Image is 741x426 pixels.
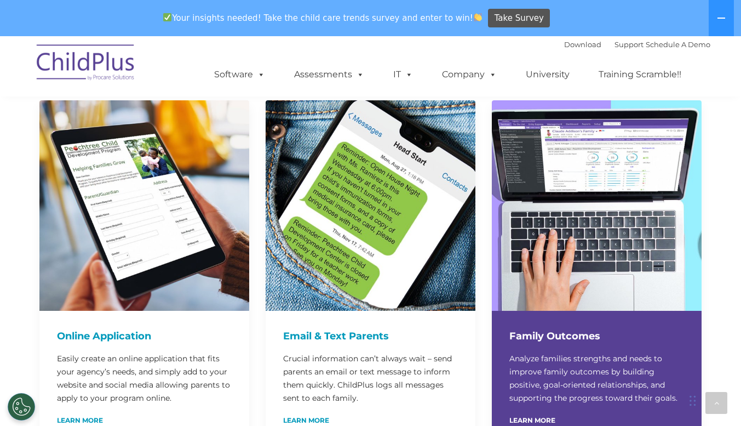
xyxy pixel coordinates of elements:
[57,328,232,344] h4: Online Application
[431,64,508,86] a: Company
[509,328,684,344] h4: Family Outcomes
[588,64,692,86] a: Training Scramble!!
[495,9,544,28] span: Take Survey
[163,13,171,21] img: ✅
[57,352,232,405] p: Easily create an online application that fits your agency’s needs, and simply add to your website...
[690,384,696,417] div: Drag
[159,7,487,29] span: Your insights needed! Take the child care trends survey and enter to win!
[509,352,684,405] p: Analyze families strengths and needs to improve family outcomes by building positive, goal-orient...
[283,417,329,424] a: Learn More
[57,417,103,424] a: Learn More
[283,352,458,405] p: Crucial information can’t always wait – send parents an email or text message to inform them quic...
[283,328,458,344] h4: Email & Text Parents
[382,64,424,86] a: IT
[283,64,375,86] a: Assessments
[564,40,710,49] font: |
[509,417,555,424] a: Learn More
[515,64,581,86] a: University
[8,393,35,421] button: Cookies Settings
[474,13,482,21] img: 👏
[39,100,249,310] img: OnlineApplication750_2
[266,100,475,310] img: Email-Text750_2
[31,37,141,92] img: ChildPlus by Procare Solutions
[614,40,644,49] a: Support
[562,308,741,426] iframe: Chat Widget
[492,100,702,310] img: FEO750_2
[488,9,550,28] a: Take Survey
[646,40,710,49] a: Schedule A Demo
[203,64,276,86] a: Software
[564,40,601,49] a: Download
